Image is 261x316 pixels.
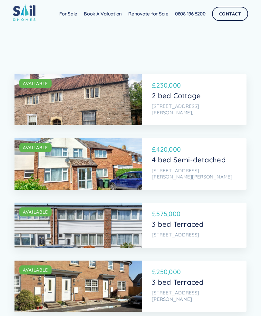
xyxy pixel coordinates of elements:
[212,7,248,21] a: Contact
[152,290,235,302] p: [STREET_ADDRESS][PERSON_NAME]
[152,232,235,238] p: [STREET_ADDRESS]
[23,144,48,151] div: AVAILABLE
[152,91,235,100] p: 2 bed Cottage
[15,138,247,189] a: AVAILABLE£420,0004 bed Semi-detached[STREET_ADDRESS][PERSON_NAME][PERSON_NAME]
[152,220,235,228] p: 3 bed Terraced
[152,81,156,90] p: £
[23,267,48,273] div: AVAILABLE
[152,267,156,277] p: £
[172,7,209,20] a: 0808 196 5200
[152,278,235,286] p: 3 bed Terraced
[15,203,247,248] a: AVAILABLE£575,0003 bed Terraced[STREET_ADDRESS]
[152,209,156,219] p: £
[156,81,181,90] p: 230,000
[13,4,35,21] img: sail home logo colored
[152,168,235,180] p: [STREET_ADDRESS][PERSON_NAME][PERSON_NAME]
[156,145,181,154] p: 420,000
[156,209,180,219] p: 575,000
[23,80,48,87] div: AVAILABLE
[156,267,181,277] p: 250,000
[56,7,81,20] a: For Sale
[152,156,235,164] p: 4 bed Semi-detached
[81,7,125,20] a: Book A Valuation
[125,7,172,20] a: Renovate for Sale
[152,145,156,154] p: £
[15,261,247,312] a: AVAILABLE£250,0003 bed Terraced[STREET_ADDRESS][PERSON_NAME]
[152,103,235,116] p: [STREET_ADDRESS][PERSON_NAME],
[15,74,247,125] a: AVAILABLE£230,0002 bed Cottage[STREET_ADDRESS][PERSON_NAME],
[23,209,48,215] div: AVAILABLE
